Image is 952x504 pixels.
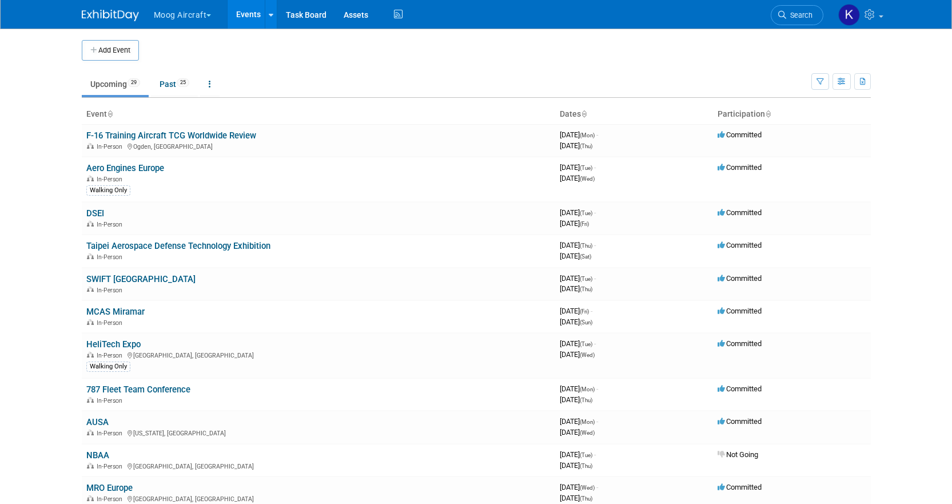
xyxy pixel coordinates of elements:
[97,397,126,404] span: In-Person
[560,318,592,326] span: [DATE]
[97,143,126,150] span: In-Person
[86,274,196,284] a: SWIFT [GEOGRAPHIC_DATA]
[86,307,145,317] a: MCAS Miramar
[177,78,189,87] span: 25
[97,463,126,470] span: In-Person
[560,174,595,182] span: [DATE]
[87,463,94,469] img: In-Person Event
[560,417,598,426] span: [DATE]
[580,143,592,149] span: (Thu)
[596,130,598,139] span: -
[580,386,595,392] span: (Mon)
[580,286,592,292] span: (Thu)
[87,143,94,149] img: In-Person Event
[580,341,592,347] span: (Tue)
[97,221,126,228] span: In-Person
[580,276,592,282] span: (Tue)
[97,253,126,261] span: In-Person
[560,350,595,359] span: [DATE]
[560,461,592,470] span: [DATE]
[718,450,758,459] span: Not Going
[580,319,592,326] span: (Sun)
[560,339,596,348] span: [DATE]
[713,105,871,124] th: Participation
[87,397,94,403] img: In-Person Event
[86,185,130,196] div: Walking Only
[718,163,762,172] span: Committed
[560,307,592,315] span: [DATE]
[82,40,139,61] button: Add Event
[560,483,598,491] span: [DATE]
[580,495,592,502] span: (Thu)
[560,163,596,172] span: [DATE]
[86,350,551,359] div: [GEOGRAPHIC_DATA], [GEOGRAPHIC_DATA]
[87,176,94,181] img: In-Person Event
[560,130,598,139] span: [DATE]
[97,176,126,183] span: In-Person
[771,5,823,25] a: Search
[560,219,589,228] span: [DATE]
[86,362,130,372] div: Walking Only
[596,483,598,491] span: -
[718,208,762,217] span: Committed
[86,208,104,219] a: DSEI
[560,384,598,393] span: [DATE]
[87,495,94,501] img: In-Person Event
[86,483,133,493] a: MRO Europe
[594,208,596,217] span: -
[86,417,109,427] a: AUSA
[560,395,592,404] span: [DATE]
[594,163,596,172] span: -
[560,450,596,459] span: [DATE]
[86,384,190,395] a: 787 Fleet Team Conference
[786,11,812,19] span: Search
[151,73,198,95] a: Past25
[718,483,762,491] span: Committed
[87,221,94,227] img: In-Person Event
[591,307,592,315] span: -
[594,274,596,283] span: -
[86,163,164,173] a: Aero Engines Europe
[718,307,762,315] span: Committed
[581,109,587,118] a: Sort by Start Date
[86,130,256,141] a: F-16 Training Aircraft TCG Worldwide Review
[580,165,592,171] span: (Tue)
[580,452,592,458] span: (Tue)
[82,73,149,95] a: Upcoming29
[97,352,126,359] span: In-Person
[560,141,592,150] span: [DATE]
[718,241,762,249] span: Committed
[580,221,589,227] span: (Fri)
[87,253,94,259] img: In-Person Event
[718,417,762,426] span: Committed
[718,339,762,348] span: Committed
[87,287,94,292] img: In-Person Event
[838,4,860,26] img: Kathryn Germony
[580,132,595,138] span: (Mon)
[82,105,555,124] th: Event
[86,339,141,350] a: HeliTech Expo
[560,252,591,260] span: [DATE]
[560,428,595,436] span: [DATE]
[560,274,596,283] span: [DATE]
[86,450,109,461] a: NBAA
[580,176,595,182] span: (Wed)
[86,494,551,503] div: [GEOGRAPHIC_DATA], [GEOGRAPHIC_DATA]
[560,241,596,249] span: [DATE]
[580,210,592,216] span: (Tue)
[97,430,126,437] span: In-Person
[765,109,771,118] a: Sort by Participation Type
[580,243,592,249] span: (Thu)
[86,428,551,437] div: [US_STATE], [GEOGRAPHIC_DATA]
[580,485,595,491] span: (Wed)
[97,287,126,294] span: In-Person
[107,109,113,118] a: Sort by Event Name
[87,319,94,325] img: In-Person Event
[580,253,591,260] span: (Sat)
[555,105,713,124] th: Dates
[580,463,592,469] span: (Thu)
[596,417,598,426] span: -
[82,10,139,21] img: ExhibitDay
[580,397,592,403] span: (Thu)
[594,241,596,249] span: -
